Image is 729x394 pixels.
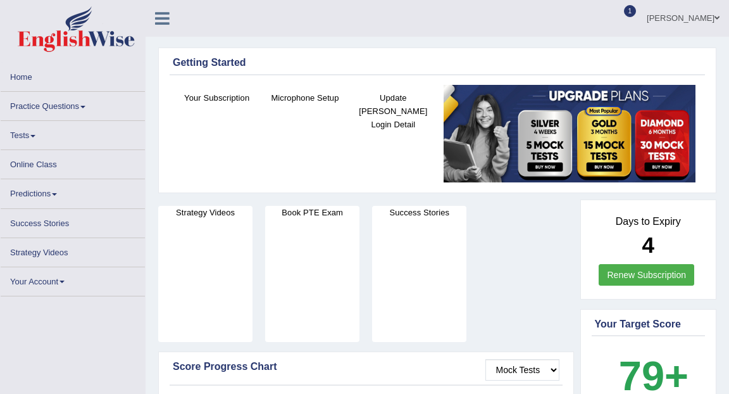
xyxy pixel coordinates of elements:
a: Success Stories [1,209,145,234]
h4: Strategy Videos [158,206,252,219]
a: Home [1,63,145,87]
a: Practice Questions [1,92,145,117]
h4: Success Stories [372,206,466,219]
a: Online Class [1,150,145,175]
h4: Book PTE Exam [265,206,359,219]
a: Renew Subscription [599,264,694,286]
div: Score Progress Chart [173,359,559,374]
a: Your Account [1,267,145,292]
h4: Microphone Setup [267,91,342,105]
img: small5.jpg [444,85,695,182]
h4: Update [PERSON_NAME] Login Detail [356,91,431,131]
span: 1 [624,5,637,17]
div: Getting Started [173,55,702,70]
h4: Your Subscription [179,91,254,105]
b: 4 [642,232,654,257]
a: Predictions [1,179,145,204]
a: Tests [1,121,145,146]
div: Your Target Score [595,317,702,332]
a: Strategy Videos [1,238,145,263]
h4: Days to Expiry [595,216,702,227]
